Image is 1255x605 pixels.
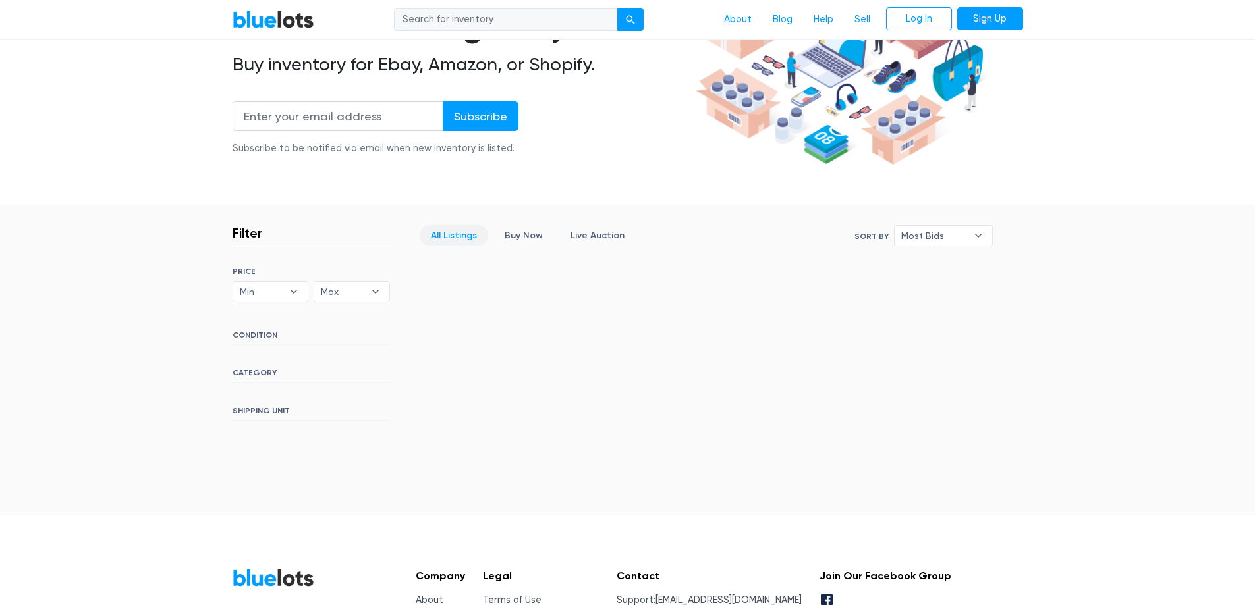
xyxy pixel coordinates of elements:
h6: SHIPPING UNIT [233,406,390,421]
a: All Listings [420,225,488,246]
h5: Company [416,569,465,582]
b: ▾ [362,282,389,302]
a: About [713,7,762,32]
a: Buy Now [493,225,554,246]
input: Search for inventory [394,8,618,32]
input: Enter your email address [233,101,443,131]
input: Subscribe [443,101,518,131]
label: Sort By [854,230,889,242]
a: Log In [886,7,952,31]
h2: Buy inventory for Ebay, Amazon, or Shopify. [233,53,691,76]
span: Max [321,282,364,302]
a: Sell [844,7,881,32]
a: BlueLots [233,568,314,587]
h5: Contact [617,569,802,582]
h5: Join Our Facebook Group [820,569,951,582]
a: BlueLots [233,10,314,29]
h6: CATEGORY [233,368,390,382]
span: Min [240,282,283,302]
a: Sign Up [957,7,1023,31]
a: Live Auction [559,225,636,246]
a: Blog [762,7,803,32]
b: ▾ [964,226,992,246]
h3: Filter [233,225,262,241]
h5: Legal [483,569,598,582]
span: Most Bids [901,226,967,246]
h6: PRICE [233,267,390,276]
b: ▾ [280,282,308,302]
div: Subscribe to be notified via email when new inventory is listed. [233,142,518,156]
h6: CONDITION [233,330,390,345]
a: Help [803,7,844,32]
